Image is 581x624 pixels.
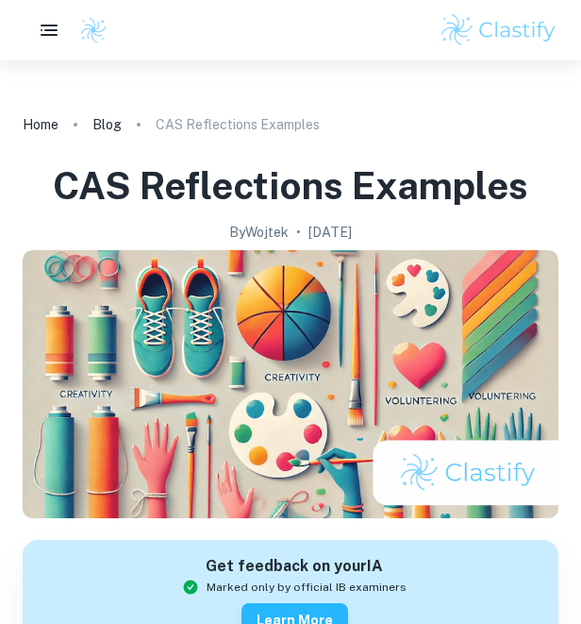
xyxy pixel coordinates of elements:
[79,16,108,44] img: Clastify logo
[229,222,289,243] h2: By Wojtek
[439,11,558,49] img: Clastify logo
[92,111,122,138] a: Blog
[182,555,407,579] h6: Get feedback on your IA
[23,250,558,518] img: CAS Reflections Examples cover image
[207,579,407,596] span: Marked only by official IB examiners
[53,160,528,211] h1: CAS Reflections Examples
[308,222,352,243] h2: [DATE]
[296,222,301,243] p: •
[156,114,320,135] p: CAS Reflections Examples
[68,16,108,44] a: Clastify logo
[23,111,58,138] a: Home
